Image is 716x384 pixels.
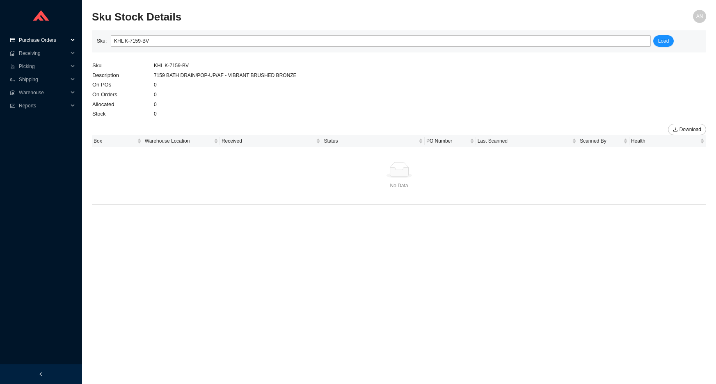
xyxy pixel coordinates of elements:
[222,137,315,145] span: Received
[322,135,425,147] th: Status sortable
[696,10,703,23] span: AN
[145,137,212,145] span: Warehouse Location
[19,60,68,73] span: Picking
[19,73,68,86] span: Shipping
[153,70,297,80] td: 7159 BATH DRAIN/POP-UP/AF - VIBRANT BRUSHED BRONZE
[92,70,153,80] td: Description
[143,135,220,147] th: Warehouse Location sortable
[19,86,68,99] span: Warehouse
[92,10,553,24] h2: Sku Stock Details
[668,124,706,135] button: downloadDownload
[679,125,701,134] span: Download
[476,135,579,147] th: Last Scanned sortable
[19,47,68,60] span: Receiving
[629,135,706,147] th: Health sortable
[153,90,297,100] td: 0
[153,109,297,119] td: 0
[92,100,153,109] td: Allocated
[97,35,111,47] label: Sku
[580,137,622,145] span: Scanned By
[478,137,571,145] span: Last Scanned
[631,137,698,145] span: Health
[324,137,417,145] span: Status
[658,37,669,45] span: Load
[153,61,297,70] td: KHL K-7159-BV
[94,182,705,190] div: No Data
[92,90,153,100] td: On Orders
[653,35,674,47] button: Load
[578,135,629,147] th: Scanned By sortable
[153,100,297,109] td: 0
[92,109,153,119] td: Stock
[10,38,16,43] span: credit-card
[673,127,678,133] span: download
[92,80,153,90] td: On POs
[94,137,135,145] span: Box
[19,34,68,47] span: Purchase Orders
[19,99,68,112] span: Reports
[92,61,153,70] td: Sku
[425,135,476,147] th: PO Number sortable
[220,135,323,147] th: Received sortable
[92,135,143,147] th: Box sortable
[153,80,297,90] td: 0
[39,372,43,377] span: left
[426,137,468,145] span: PO Number
[10,103,16,108] span: fund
